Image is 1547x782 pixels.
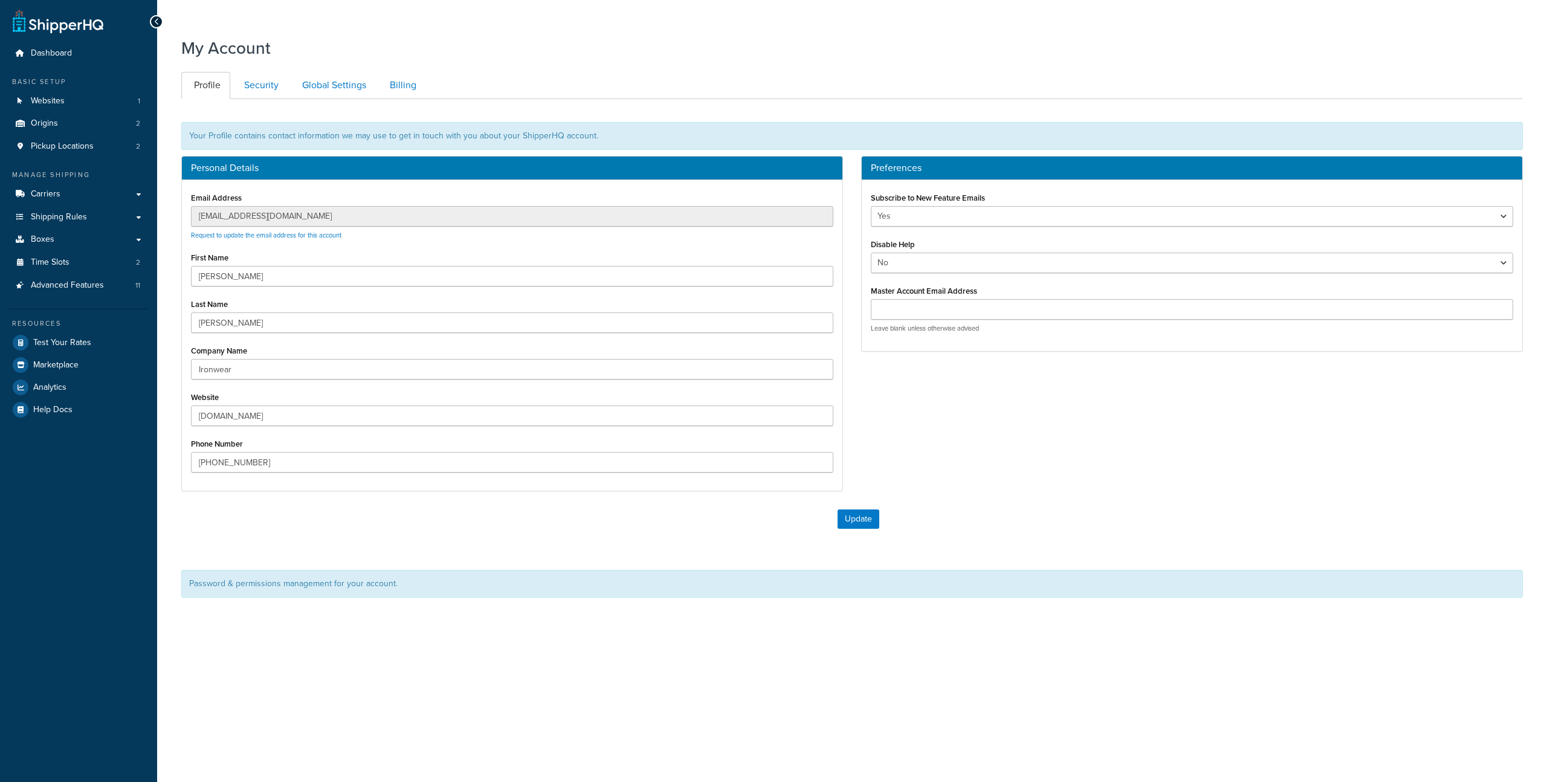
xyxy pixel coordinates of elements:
label: Phone Number [191,439,243,448]
span: Time Slots [31,257,69,268]
p: Leave blank unless otherwise advised [871,324,1513,333]
span: Dashboard [31,48,72,59]
h3: Preferences [871,163,1513,173]
span: Origins [31,118,58,129]
a: Global Settings [289,72,376,99]
span: Websites [31,96,65,106]
label: Website [191,393,219,402]
a: Security [231,72,288,99]
a: Profile [181,72,230,99]
a: Shipping Rules [9,206,148,228]
span: Marketplace [33,360,79,370]
label: Last Name [191,300,228,309]
a: Dashboard [9,42,148,65]
div: Your Profile contains contact information we may use to get in touch with you about your ShipperH... [181,122,1523,150]
span: Help Docs [33,405,73,415]
span: Analytics [33,383,66,393]
a: Billing [377,72,426,99]
span: Pickup Locations [31,141,94,152]
a: Time Slots 2 [9,251,148,274]
div: Password & permissions management for your account. [181,570,1523,598]
span: 1 [138,96,140,106]
span: 11 [135,280,140,291]
span: Shipping Rules [31,212,87,222]
span: Carriers [31,189,60,199]
span: 2 [136,257,140,268]
a: Boxes [9,228,148,251]
span: 2 [136,141,140,152]
label: Subscribe to New Feature Emails [871,193,985,202]
a: Request to update the email address for this account [191,230,341,240]
a: Pickup Locations 2 [9,135,148,158]
label: Email Address [191,193,242,202]
a: ShipperHQ Home [13,9,103,33]
div: Resources [9,318,148,329]
li: Time Slots [9,251,148,274]
span: Boxes [31,234,54,245]
a: Test Your Rates [9,332,148,354]
a: Advanced Features 11 [9,274,148,297]
a: Websites 1 [9,90,148,112]
label: Master Account Email Address [871,286,977,296]
button: Update [838,509,879,529]
label: Company Name [191,346,247,355]
span: Advanced Features [31,280,104,291]
label: First Name [191,253,228,262]
li: Pickup Locations [9,135,148,158]
a: Help Docs [9,399,148,421]
a: Marketplace [9,354,148,376]
a: Carriers [9,183,148,205]
div: Manage Shipping [9,170,148,180]
span: 2 [136,118,140,129]
h3: Personal Details [191,163,833,173]
span: Test Your Rates [33,338,91,348]
li: Origins [9,112,148,135]
a: Origins 2 [9,112,148,135]
a: Analytics [9,376,148,398]
label: Disable Help [871,240,915,249]
h1: My Account [181,36,271,60]
div: Basic Setup [9,77,148,87]
li: Advanced Features [9,274,148,297]
li: Websites [9,90,148,112]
